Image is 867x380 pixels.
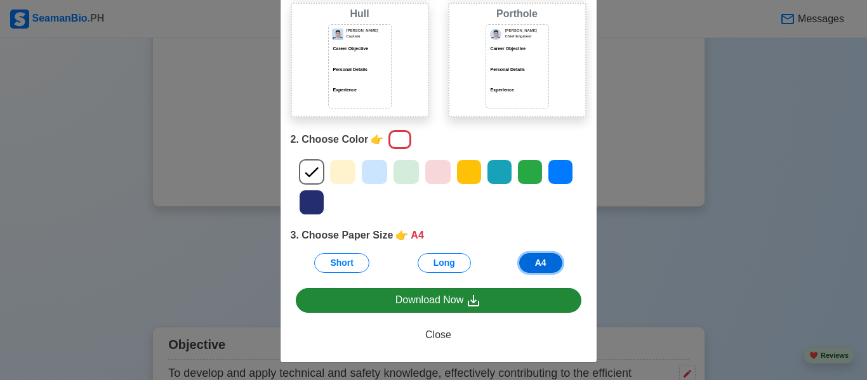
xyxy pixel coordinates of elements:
[411,228,423,243] span: A4
[332,87,388,94] p: Experience
[519,253,562,273] button: A4
[395,228,408,243] span: point
[425,329,451,340] span: Close
[505,28,545,34] p: [PERSON_NAME]
[332,46,388,53] p: Career Objective
[395,292,482,308] div: Download Now
[295,6,425,22] div: Hull
[418,253,471,273] button: Long
[505,34,545,39] p: Chief Engineer
[291,128,586,152] div: 2. Choose Color
[314,253,369,273] button: Short
[296,288,581,313] a: Download Now
[371,132,383,147] span: point
[291,228,586,243] div: 3. Choose Paper Size
[489,46,545,53] div: Career Objective
[332,67,388,74] p: Personal Details
[347,28,388,34] p: [PERSON_NAME]
[489,87,545,94] div: Experience
[489,67,545,74] div: Personal Details
[296,323,581,347] button: Close
[452,6,583,22] div: Porthole
[347,34,388,39] p: Captain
